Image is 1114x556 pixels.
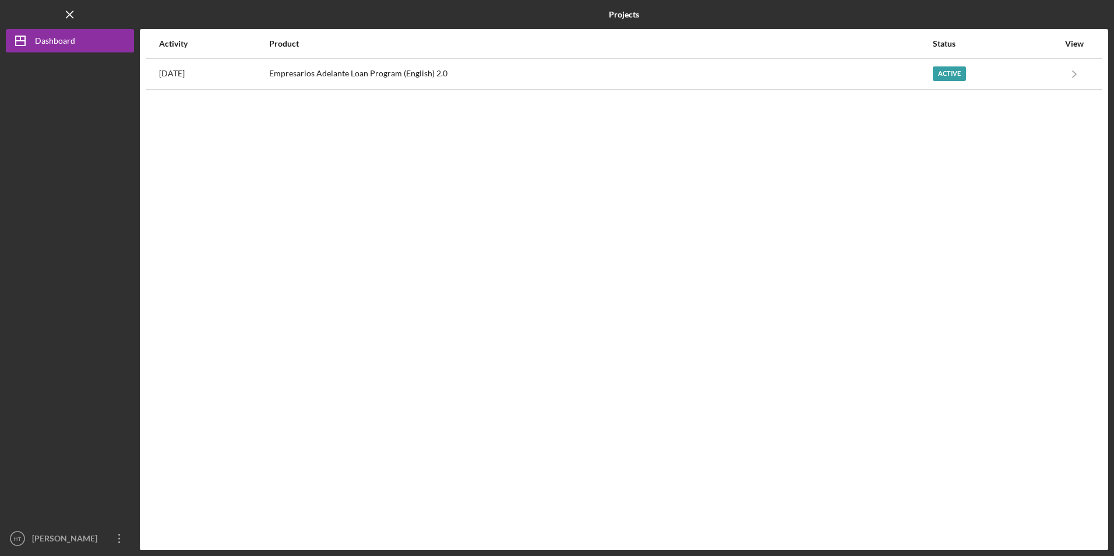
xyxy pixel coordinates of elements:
time: 2025-10-03 22:21 [159,69,185,78]
div: Active [933,66,966,81]
text: HT [14,536,22,542]
div: Activity [159,39,268,48]
div: Product [269,39,932,48]
div: Status [933,39,1059,48]
div: [PERSON_NAME] [29,527,105,553]
div: View [1060,39,1089,48]
button: Dashboard [6,29,134,52]
div: Dashboard [35,29,75,55]
button: HT[PERSON_NAME] [6,527,134,550]
div: Empresarios Adelante Loan Program (English) 2.0 [269,59,932,89]
b: Projects [609,10,639,19]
